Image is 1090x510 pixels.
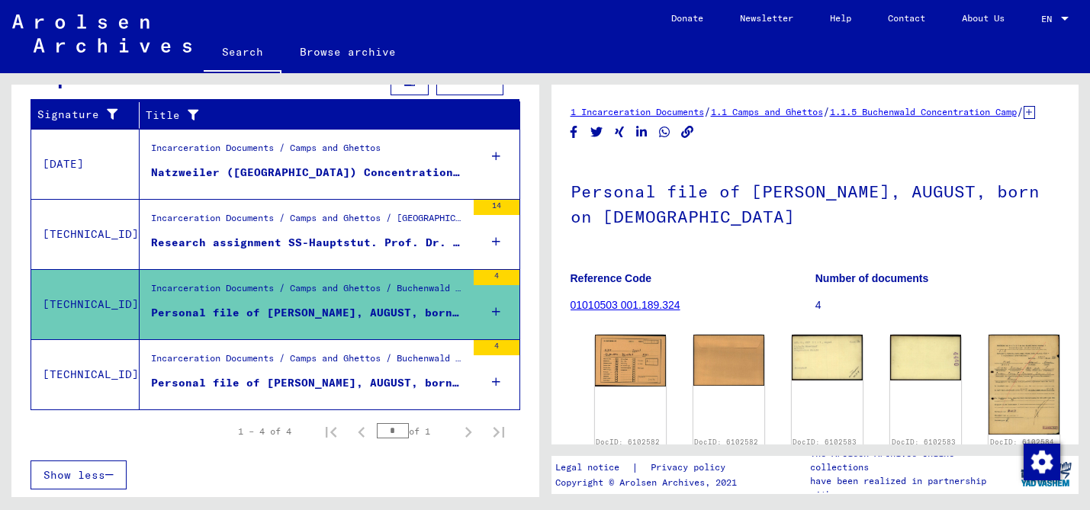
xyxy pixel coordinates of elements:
[823,104,830,118] span: /
[815,297,1059,313] p: 4
[555,460,744,476] div: |
[146,103,505,127] div: Title
[316,416,346,447] button: First page
[596,438,664,457] a: DocID: 6102582 ([PERSON_NAME])
[449,74,490,88] span: Filter
[146,107,490,123] div: Title
[571,299,680,311] a: 01010503 001.189.324
[792,335,863,380] img: 001.jpg
[1017,104,1024,118] span: /
[571,272,652,284] b: Reference Code
[890,335,961,380] img: 002.jpg
[31,460,127,489] button: Show less
[555,476,744,489] p: Copyright © Arolsen Archives, 2021
[37,107,127,123] div: Signature
[151,141,381,162] div: Incarceration Documents / Camps and Ghettos
[989,335,1059,435] img: 001.jpg
[711,106,823,117] a: 1.1 Camps and Ghettos
[12,14,191,53] img: Arolsen_neg.svg
[1018,455,1075,493] img: yv_logo.png
[151,211,466,233] div: Incarceration Documents / Camps and Ghettos / [GEOGRAPHIC_DATA] ([GEOGRAPHIC_DATA]) Concentration...
[892,438,960,457] a: DocID: 6102583 ([PERSON_NAME])
[281,34,414,70] a: Browse archive
[571,106,704,117] a: 1 Incarceration Documents
[151,281,466,303] div: Incarceration Documents / Camps and Ghettos / Buchenwald Concentration Camp / Individual Document...
[810,474,1012,502] p: have been realized in partnership with
[638,460,744,476] a: Privacy policy
[566,123,582,142] button: Share on Facebook
[793,438,861,457] a: DocID: 6102583 ([PERSON_NAME])
[31,339,140,409] td: [TECHNICAL_ID]
[810,447,1012,474] p: The Arolsen Archives online collections
[694,438,763,457] a: DocID: 6102582 ([PERSON_NAME])
[657,123,673,142] button: Share on WhatsApp
[1041,14,1058,24] span: EN
[37,103,143,127] div: Signature
[151,165,466,181] div: Natzweiler ([GEOGRAPHIC_DATA]) Concentration Camp
[474,340,519,355] div: 4
[555,460,632,476] a: Legal notice
[151,235,466,251] div: Research assignment SS-Hauptstut. Prof. Dr. Hirt, [GEOGRAPHIC_DATA], in the Institut für wehrwiss...
[990,438,1059,457] a: DocID: 6102584 ([PERSON_NAME])
[43,468,105,482] span: Show less
[204,34,281,73] a: Search
[815,272,929,284] b: Number of documents
[571,156,1060,249] h1: Personal file of [PERSON_NAME], AUGUST, born on [DEMOGRAPHIC_DATA]
[589,123,605,142] button: Share on Twitter
[453,416,484,447] button: Next page
[693,335,764,386] img: 002.jpg
[377,424,453,438] div: of 1
[151,375,466,391] div: Personal file of [PERSON_NAME], AUGUST, born on [DEMOGRAPHIC_DATA]
[704,104,711,118] span: /
[238,425,291,438] div: 1 – 4 of 4
[830,106,1017,117] a: 1.1.5 Buchenwald Concentration Camp
[31,269,140,339] td: [TECHNICAL_ID]
[346,416,377,447] button: Previous page
[1024,444,1060,480] img: Change consent
[484,416,514,447] button: Last page
[634,123,650,142] button: Share on LinkedIn
[680,123,696,142] button: Copy link
[151,351,466,373] div: Incarceration Documents / Camps and Ghettos / Buchenwald Concentration Camp / Individual Document...
[595,335,666,386] img: 001.jpg
[151,305,466,321] div: Personal file of [PERSON_NAME], AUGUST, born on [DEMOGRAPHIC_DATA]
[612,123,628,142] button: Share on Xing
